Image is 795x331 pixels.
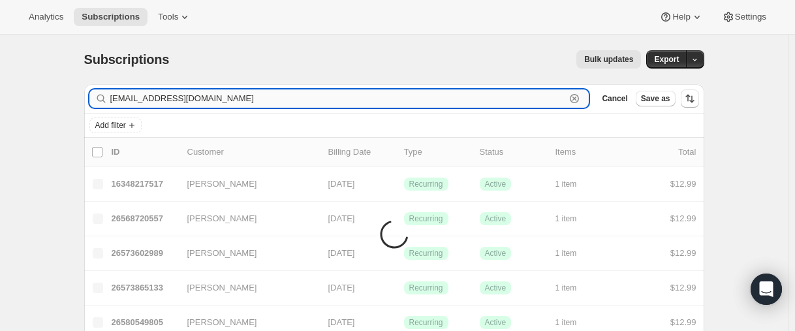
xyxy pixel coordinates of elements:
span: Bulk updates [584,54,633,65]
span: Save as [641,93,670,104]
span: Export [654,54,679,65]
button: Save as [636,91,676,106]
button: Add filter [89,118,142,133]
span: Tools [158,12,178,22]
span: Subscriptions [84,52,170,67]
button: Settings [714,8,774,26]
button: Sort the results [681,89,699,108]
span: Add filter [95,120,126,131]
span: Analytics [29,12,63,22]
div: Open Intercom Messenger [751,274,782,305]
span: Cancel [602,93,627,104]
button: Subscriptions [74,8,148,26]
button: Analytics [21,8,71,26]
button: Clear [568,92,581,105]
button: Bulk updates [576,50,641,69]
span: Settings [735,12,766,22]
button: Cancel [597,91,632,106]
span: Help [672,12,690,22]
button: Export [646,50,687,69]
button: Tools [150,8,199,26]
button: Help [651,8,711,26]
span: Subscriptions [82,12,140,22]
input: Filter subscribers [110,89,566,108]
